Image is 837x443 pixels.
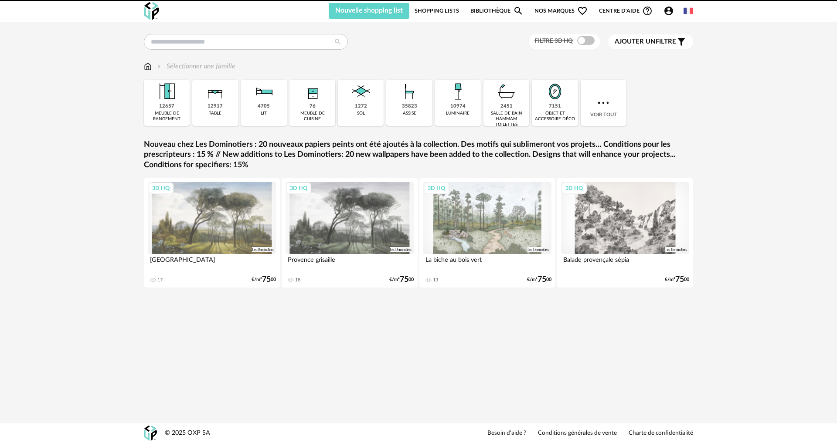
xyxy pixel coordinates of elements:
img: more.7b13dc1.svg [595,95,611,111]
div: Balade provençale sépia [561,254,689,271]
div: 17 [157,277,163,283]
span: 75 [262,277,271,283]
span: Account Circle icon [663,6,678,16]
div: 10974 [450,103,466,110]
div: 2451 [500,103,513,110]
div: €/m² 00 [389,277,414,283]
span: 75 [538,277,546,283]
div: 7151 [549,103,561,110]
div: 1272 [355,103,367,110]
span: Nos marques [534,3,588,19]
div: 4705 [258,103,270,110]
a: Besoin d'aide ? [487,429,526,437]
a: 3D HQ Provence grisaille 18 €/m²7500 [282,178,418,287]
div: 12657 [159,103,174,110]
img: Table.png [204,80,227,103]
a: Charte de confidentialité [629,429,693,437]
div: meuble de cuisine [292,111,333,122]
div: La biche au bois vert [423,254,551,271]
a: 3D HQ La biche au bois vert 13 €/m²7500 [419,178,555,287]
span: 75 [675,277,684,283]
img: Luminaire.png [446,80,470,103]
span: Heart Outline icon [577,6,588,16]
img: Rangement.png [301,80,324,103]
span: filtre [615,37,676,46]
div: 35823 [402,103,417,110]
div: meuble de rangement [146,111,187,122]
button: Nouvelle shopping list [329,3,409,19]
span: Filtre 3D HQ [534,38,573,44]
a: 3D HQ Balade provençale sépia €/m²7500 [557,178,693,287]
div: luminaire [446,111,470,116]
img: fr [684,6,693,16]
div: €/m² 00 [665,277,689,283]
div: 76 [310,103,316,110]
a: Shopping Lists [415,3,459,19]
img: OXP [144,426,157,441]
div: objet et accessoire déco [534,111,575,122]
div: 18 [295,277,300,283]
img: Assise.png [398,80,421,103]
div: €/m² 00 [527,277,551,283]
a: Nouveau chez Les Dominotiers : 20 nouveaux papiers peints ont été ajoutés à la collection. Des mo... [144,140,693,170]
div: Provence grisaille [286,254,414,271]
button: Ajouter unfiltre Filter icon [608,34,693,49]
div: lit [261,111,267,116]
img: Meuble%20de%20rangement.png [155,80,179,103]
div: assise [403,111,416,116]
a: Conditions générales de vente [538,429,617,437]
img: Miroir.png [543,80,567,103]
span: Magnify icon [513,6,524,16]
img: Salle%20de%20bain.png [495,80,518,103]
span: Nouvelle shopping list [335,7,403,14]
div: 12917 [208,103,223,110]
div: 13 [433,277,438,283]
div: [GEOGRAPHIC_DATA] [148,254,276,271]
img: svg+xml;base64,PHN2ZyB3aWR0aD0iMTYiIGhlaWdodD0iMTYiIHZpZXdCb3g9IjAgMCAxNiAxNiIgZmlsbD0ibm9uZSIgeG... [156,61,163,71]
div: 3D HQ [286,183,311,194]
span: Help Circle Outline icon [642,6,653,16]
span: Ajouter un [615,38,656,45]
div: sol [357,111,365,116]
img: svg+xml;base64,PHN2ZyB3aWR0aD0iMTYiIGhlaWdodD0iMTciIHZpZXdCb3g9IjAgMCAxNiAxNyIgZmlsbD0ibm9uZSIgeG... [144,61,152,71]
div: © 2025 OXP SA [165,429,210,437]
a: 3D HQ [GEOGRAPHIC_DATA] 17 €/m²7500 [144,178,280,287]
span: Filter icon [676,37,687,47]
a: BibliothèqueMagnify icon [470,3,524,19]
img: OXP [144,2,159,20]
span: Centre d'aideHelp Circle Outline icon [599,6,653,16]
div: Voir tout [581,80,626,126]
div: 3D HQ [561,183,587,194]
div: Sélectionner une famille [156,61,235,71]
img: Literie.png [252,80,276,103]
div: salle de bain hammam toilettes [486,111,527,128]
div: table [209,111,221,116]
span: 75 [400,277,408,283]
img: Sol.png [349,80,373,103]
div: 3D HQ [148,183,174,194]
div: €/m² 00 [252,277,276,283]
div: 3D HQ [424,183,449,194]
span: Account Circle icon [663,6,674,16]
